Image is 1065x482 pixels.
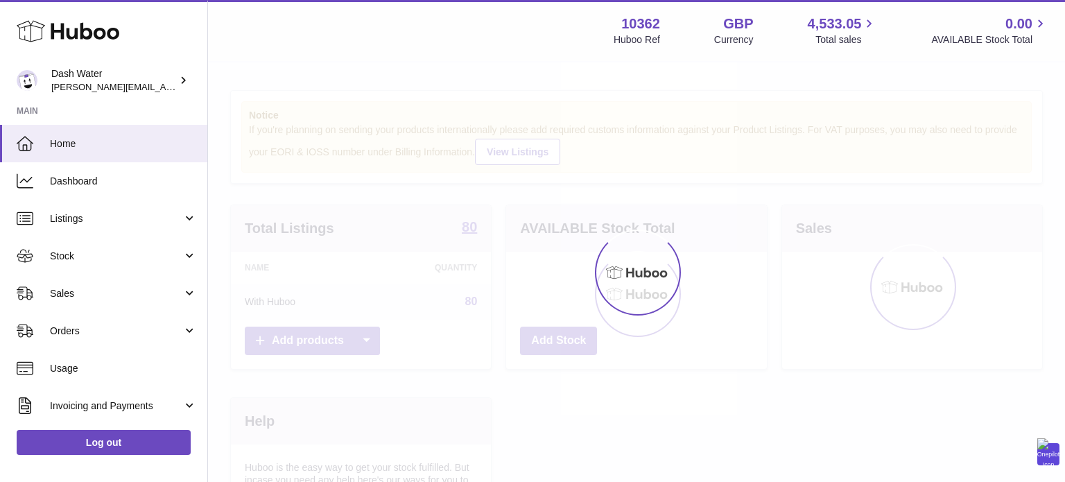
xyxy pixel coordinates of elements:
[1005,15,1032,33] span: 0.00
[815,33,877,46] span: Total sales
[808,15,862,33] span: 4,533.05
[50,137,197,150] span: Home
[50,362,197,375] span: Usage
[51,67,176,94] div: Dash Water
[17,70,37,91] img: james@dash-water.com
[50,175,197,188] span: Dashboard
[621,15,660,33] strong: 10362
[614,33,660,46] div: Huboo Ref
[51,81,278,92] span: [PERSON_NAME][EMAIL_ADDRESS][DOMAIN_NAME]
[17,430,191,455] a: Log out
[931,33,1048,46] span: AVAILABLE Stock Total
[808,15,878,46] a: 4,533.05 Total sales
[714,33,754,46] div: Currency
[50,325,182,338] span: Orders
[50,250,182,263] span: Stock
[50,399,182,413] span: Invoicing and Payments
[50,287,182,300] span: Sales
[50,212,182,225] span: Listings
[723,15,753,33] strong: GBP
[931,15,1048,46] a: 0.00 AVAILABLE Stock Total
